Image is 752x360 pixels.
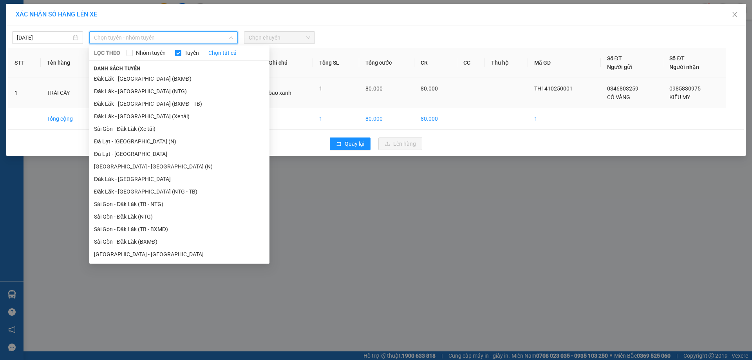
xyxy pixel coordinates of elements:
[528,108,601,130] td: 1
[534,85,573,92] span: TH1410250001
[607,64,632,70] span: Người gửi
[89,223,269,235] li: Sài Gòn - Đăk Lăk (TB - BXMĐ)
[89,85,269,98] li: Đăk Lăk - [GEOGRAPHIC_DATA] (NTG)
[359,108,414,130] td: 80.000
[414,108,457,130] td: 80.000
[669,64,699,70] span: Người nhận
[485,48,528,78] th: Thu hộ
[724,4,746,26] button: Close
[414,48,457,78] th: CR
[345,139,364,148] span: Quay lại
[669,85,701,92] span: 0985830975
[31,13,108,18] strong: NHẬN HÀNG NHANH - GIAO TỐC HÀNH
[89,65,145,72] span: Danh sách tuyến
[41,78,96,108] td: TRÁI CÂY
[229,35,233,40] span: down
[669,55,684,62] span: Số ĐT
[60,28,99,36] span: VP Nhận: [GEOGRAPHIC_DATA]
[89,98,269,110] li: Đăk Lăk - [GEOGRAPHIC_DATA] (BXMĐ - TB)
[89,235,269,248] li: Sài Gòn - Đăk Lăk (BXMĐ)
[94,32,233,43] span: Chọn tuyến - nhóm tuyến
[313,48,359,78] th: Tổng SL
[89,72,269,85] li: Đăk Lăk - [GEOGRAPHIC_DATA] (BXMĐ)
[3,5,23,25] img: logo
[89,173,269,185] li: Đăk Lăk - [GEOGRAPHIC_DATA]
[336,141,342,147] span: rollback
[8,78,41,108] td: 1
[52,19,86,25] strong: 1900 633 614
[8,48,41,78] th: STT
[16,11,97,18] span: XÁC NHẬN SỐ HÀNG LÊN XE
[359,48,414,78] th: Tổng cước
[89,185,269,198] li: Đăk Lăk - [GEOGRAPHIC_DATA] (NTG - TB)
[457,48,485,78] th: CC
[669,94,690,100] span: KIỀU MY
[41,48,96,78] th: Tên hàng
[29,4,110,12] span: CTY TNHH DLVT TIẾN OANH
[313,108,359,130] td: 1
[60,47,89,51] span: ĐT: 0935 882 082
[94,49,120,57] span: LỌC THEO
[89,198,269,210] li: Sài Gòn - Đăk Lăk (TB - NTG)
[89,210,269,223] li: Sài Gòn - Đăk Lăk (NTG)
[607,55,622,62] span: Số ĐT
[181,49,202,57] span: Tuyến
[378,137,422,150] button: uploadLên hàng
[421,85,438,92] span: 80.000
[319,85,322,92] span: 1
[89,110,269,123] li: Đăk Lăk - [GEOGRAPHIC_DATA] (Xe tải)
[269,90,291,96] span: bao xanh
[41,108,96,130] td: Tổng cộng
[607,94,630,100] span: CÔ VÀNG
[3,47,32,51] span: ĐT:0905 22 58 58
[89,248,269,261] li: [GEOGRAPHIC_DATA] - [GEOGRAPHIC_DATA]
[365,85,383,92] span: 80.000
[89,135,269,148] li: Đà Lạt - [GEOGRAPHIC_DATA] (N)
[17,54,101,60] span: ----------------------------------------------
[60,40,111,43] span: ĐC: 266 Đồng Đen, P10, Q TB
[89,148,269,160] li: Đà Lạt - [GEOGRAPHIC_DATA]
[732,11,738,18] span: close
[3,37,42,45] span: ĐC: Ngã 3 Easim ,[GEOGRAPHIC_DATA]
[249,32,310,43] span: Chọn chuyến
[208,49,237,57] a: Chọn tất cả
[3,30,48,34] span: VP Gửi: [PERSON_NAME]
[528,48,601,78] th: Mã GD
[262,48,313,78] th: Ghi chú
[607,85,638,92] span: 0346803259
[17,33,71,42] input: 14/10/2025
[133,49,169,57] span: Nhóm tuyến
[330,137,371,150] button: rollbackQuay lại
[89,123,269,135] li: Sài Gòn - Đăk Lăk (Xe tải)
[89,160,269,173] li: [GEOGRAPHIC_DATA] - [GEOGRAPHIC_DATA] (N)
